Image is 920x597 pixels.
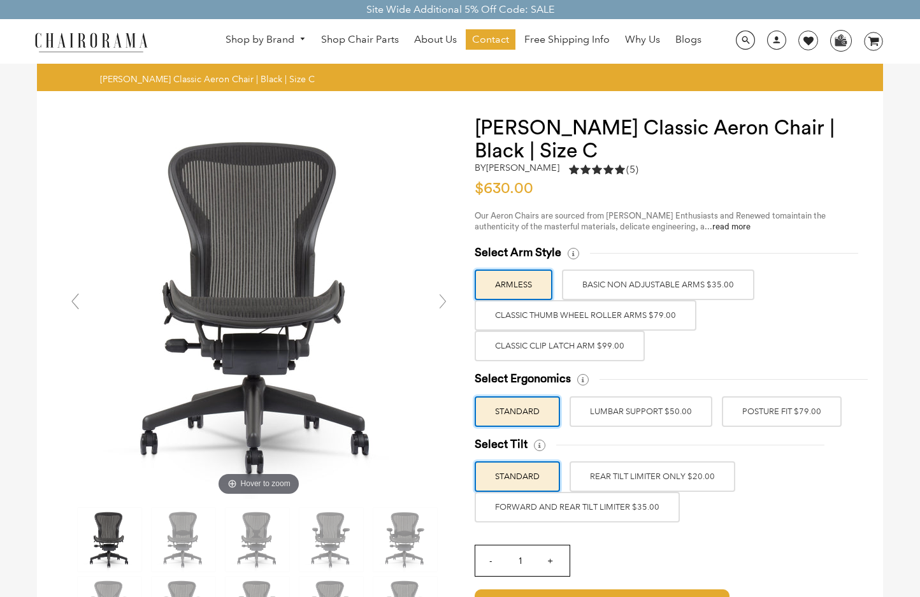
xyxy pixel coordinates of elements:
label: FORWARD AND REAR TILT LIMITER $35.00 [475,492,680,522]
img: chairorama [27,31,155,53]
label: BASIC NON ADJUSTABLE ARMS $35.00 [562,270,754,300]
span: Select Arm Style [475,245,561,260]
input: + [535,545,566,576]
img: Herman Miller Classic Aeron Chair | Black | Size C - chairorama [68,117,450,499]
label: Classic Thumb Wheel Roller Arms $79.00 [475,300,696,331]
a: Shop Chair Parts [315,29,405,50]
span: [PERSON_NAME] Classic Aeron Chair | Black | Size C [100,73,315,85]
label: STANDARD [475,461,560,492]
img: Herman Miller Classic Aeron Chair | Black | Size C - chairorama [78,508,141,572]
img: WhatsApp_Image_2024-07-12_at_16.23.01.webp [831,31,851,50]
nav: DesktopNavigation [209,29,717,53]
span: Select Ergonomics [475,371,571,386]
a: Herman Miller Classic Aeron Chair | Black | Size C - chairoramaHover to zoom [68,301,450,313]
span: $630.00 [475,181,533,196]
label: REAR TILT LIMITER ONLY $20.00 [570,461,735,492]
label: ARMLESS [475,270,552,300]
nav: breadcrumbs [100,73,319,85]
label: Classic Clip Latch Arm $99.00 [475,331,645,361]
img: Herman Miller Classic Aeron Chair | Black | Size C - chairorama [299,508,363,572]
h1: [PERSON_NAME] Classic Aeron Chair | Black | Size C [475,117,858,162]
a: Contact [466,29,515,50]
span: Our Aeron Chairs are sourced from [PERSON_NAME] Enthusiasts and Renewed to [475,212,780,220]
span: (5) [626,163,638,176]
span: Contact [472,33,509,47]
span: Why Us [625,33,660,47]
a: [PERSON_NAME] [486,162,559,173]
img: Herman Miller Classic Aeron Chair | Black | Size C - chairorama [152,508,215,572]
span: Blogs [675,33,701,47]
a: Blogs [669,29,708,50]
span: About Us [414,33,457,47]
a: Shop by Brand [219,30,312,50]
a: 5.0 rating (5 votes) [569,162,638,180]
span: Shop Chair Parts [321,33,399,47]
a: read more [712,222,751,231]
img: Herman Miller Classic Aeron Chair | Black | Size C - chairorama [373,508,437,572]
label: POSTURE FIT $79.00 [722,396,842,427]
div: 5.0 rating (5 votes) [569,162,638,176]
img: Herman Miller Classic Aeron Chair | Black | Size C - chairorama [226,508,289,572]
a: Why Us [619,29,666,50]
a: About Us [408,29,463,50]
span: Free Shipping Info [524,33,610,47]
span: Select Tilt [475,437,528,452]
label: STANDARD [475,396,560,427]
label: LUMBAR SUPPORT $50.00 [570,396,712,427]
input: - [475,545,506,576]
h2: by [475,162,559,173]
a: Free Shipping Info [518,29,616,50]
